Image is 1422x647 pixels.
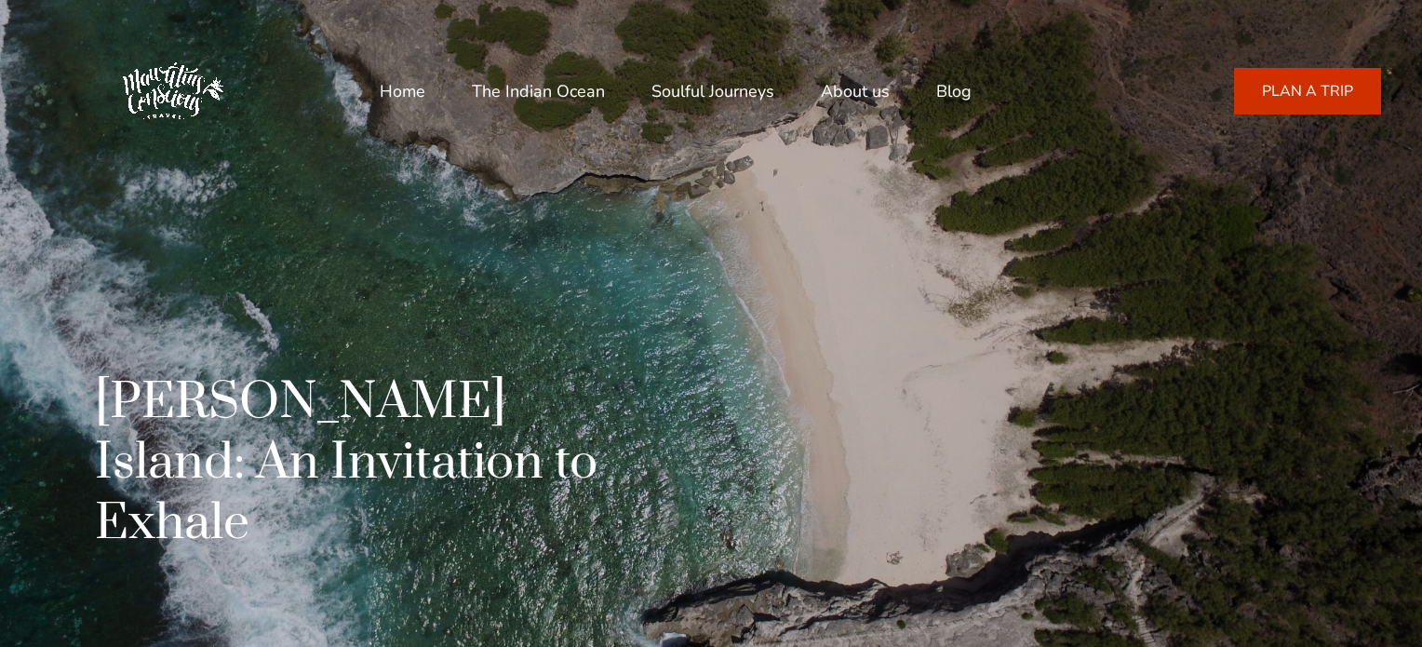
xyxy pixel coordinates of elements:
[380,69,425,114] a: Home
[936,69,972,114] a: Blog
[472,69,605,114] a: The Indian Ocean
[821,69,890,114] a: About us
[95,372,658,554] h1: [PERSON_NAME] Island: An Invitation to Exhale
[1234,68,1381,115] a: PLAN A TRIP
[651,69,774,114] a: Soulful Journeys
